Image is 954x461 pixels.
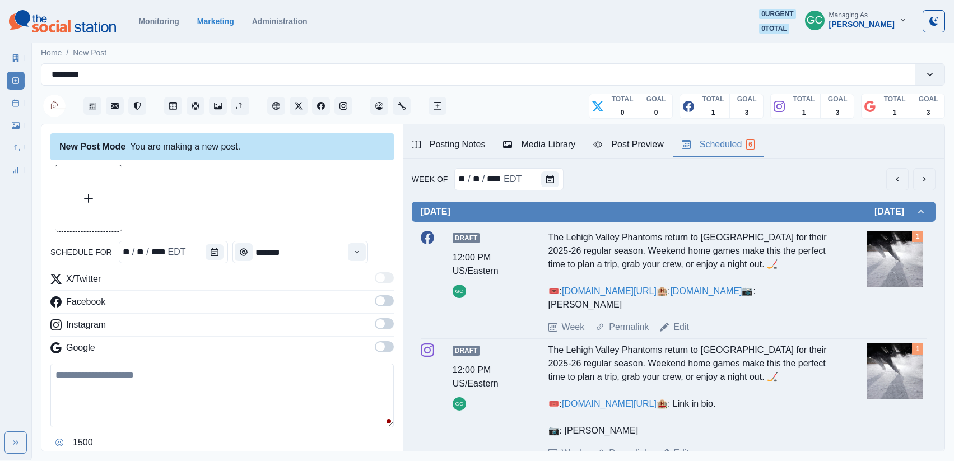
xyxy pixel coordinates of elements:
[702,94,724,104] p: TOTAL
[912,343,923,355] div: Total Media Attached
[481,173,486,186] div: /
[206,244,224,260] button: schedule for
[252,17,308,26] a: Administration
[673,446,689,460] a: Edit
[66,272,101,286] p: X/Twitter
[884,94,906,104] p: TOTAL
[874,206,915,217] h2: [DATE]
[43,95,66,117] img: 115303485150857
[759,9,795,19] span: 0 urgent
[187,97,204,115] button: Content Pool
[541,171,559,187] button: Week Of
[145,245,150,259] div: /
[609,446,649,460] a: Permalink
[412,174,448,185] label: Week Of
[927,108,930,118] p: 3
[131,245,136,259] div: /
[122,245,187,259] div: Date
[290,97,308,115] a: Twitter
[455,397,463,411] div: Gizelle Carlos
[502,173,523,186] div: Week Of
[106,97,124,115] button: Messages
[7,49,25,67] a: Marketing Summary
[621,108,625,118] p: 0
[746,139,755,150] span: 6
[138,17,179,26] a: Monitoring
[4,431,27,454] button: Expand
[7,72,25,90] a: New Post
[429,97,446,115] button: Create New Post
[128,97,146,115] button: Reviews
[609,320,649,334] a: Permalink
[164,97,182,115] button: Post Schedule
[83,97,101,115] button: Stream
[167,245,187,259] div: schedule for
[759,24,789,34] span: 0 total
[453,233,480,243] span: Draft
[231,97,249,115] button: Uploads
[7,139,25,157] a: Uploads
[793,94,815,104] p: TOTAL
[745,108,749,118] p: 3
[7,94,25,112] a: Post Schedule
[711,108,715,118] p: 1
[867,343,923,399] img: auyghah8zmghl6fbjzt5
[55,165,122,231] button: Upload Media
[209,97,227,115] button: Media Library
[232,241,368,263] input: Select Time
[829,20,895,29] div: [PERSON_NAME]
[836,108,840,118] p: 3
[919,94,938,104] p: GOAL
[421,206,450,217] h2: [DATE]
[412,138,486,151] div: Posting Notes
[66,47,68,59] span: /
[66,295,105,309] p: Facebook
[646,94,666,104] p: GOAL
[923,10,945,32] button: Toggle Mode
[912,231,923,242] div: Total Media Attached
[612,94,634,104] p: TOTAL
[66,341,95,355] p: Google
[886,168,909,190] button: previous
[267,97,285,115] button: Client Website
[562,320,585,334] a: Week
[503,138,575,151] div: Media Library
[50,434,68,451] button: Opens Emoji Picker
[562,446,585,460] a: Week
[453,346,480,356] span: Draft
[235,243,253,261] button: Time
[232,241,368,263] div: Time
[7,161,25,179] a: Review Summary
[334,97,352,115] button: Instagram
[796,9,916,31] button: Managing As[PERSON_NAME]
[393,97,411,115] button: Administration
[348,243,366,261] button: Time
[913,168,936,190] button: next
[467,173,471,186] div: /
[9,10,116,32] img: logoTextSVG.62801f218bc96a9b266caa72a09eb111.svg
[455,285,463,298] div: Gizelle Carlos
[829,11,868,19] div: Managing As
[453,364,512,390] div: 12:00 PM US/Eastern
[73,436,93,449] p: 1500
[370,97,388,115] button: Dashboard
[486,173,502,186] div: Week Of
[453,251,512,278] div: 12:00 PM US/Eastern
[59,140,125,153] div: New Post Mode
[73,47,106,59] a: New Post
[41,47,62,59] a: Home
[122,245,131,259] div: schedule for
[7,117,25,134] a: Media Library
[454,168,564,190] div: Week Of
[867,231,923,287] img: auyghah8zmghl6fbjzt5
[828,94,848,104] p: GOAL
